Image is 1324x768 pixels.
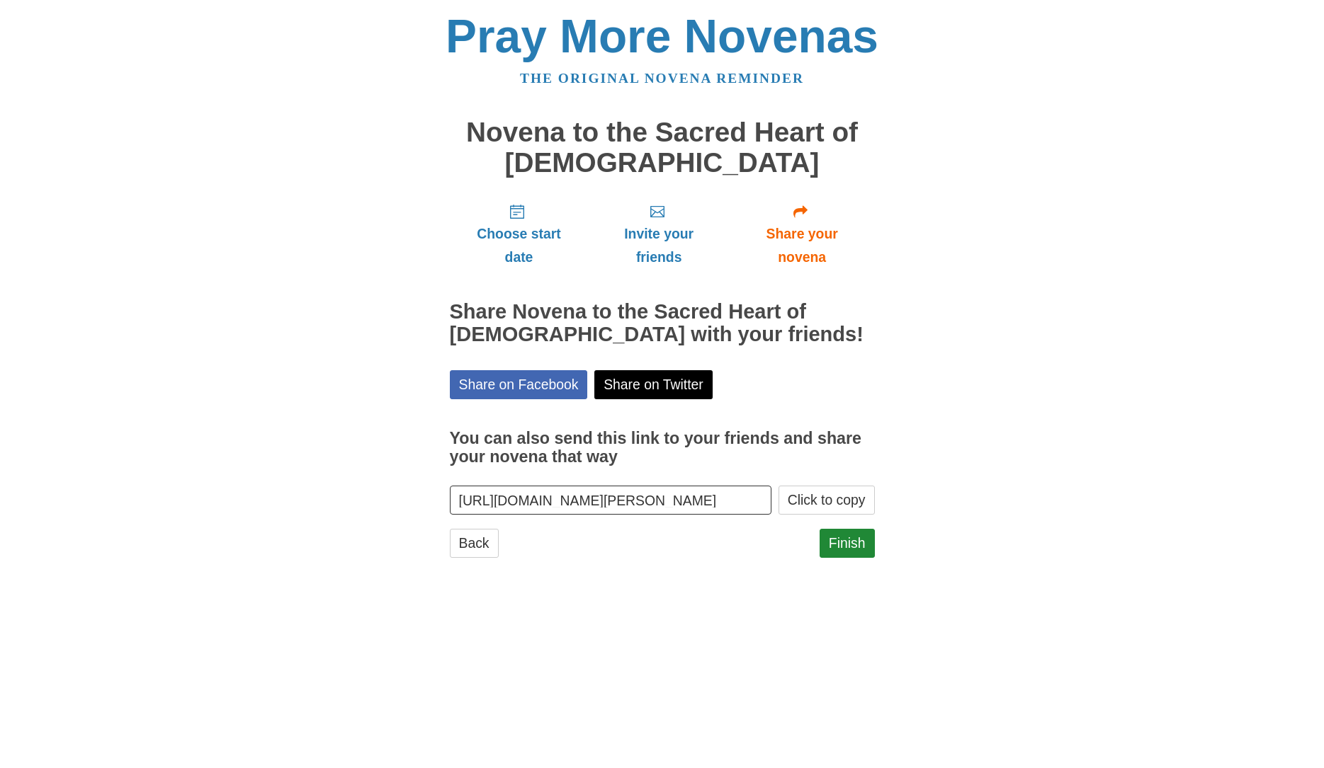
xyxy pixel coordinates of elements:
[820,529,875,558] a: Finish
[450,301,875,346] h2: Share Novena to the Sacred Heart of [DEMOGRAPHIC_DATA] with your friends!
[594,370,713,399] a: Share on Twitter
[450,370,588,399] a: Share on Facebook
[730,192,875,276] a: Share your novena
[602,222,715,269] span: Invite your friends
[588,192,729,276] a: Invite your friends
[450,529,499,558] a: Back
[446,10,878,62] a: Pray More Novenas
[779,486,875,515] button: Click to copy
[744,222,861,269] span: Share your novena
[464,222,575,269] span: Choose start date
[450,192,589,276] a: Choose start date
[450,118,875,178] h1: Novena to the Sacred Heart of [DEMOGRAPHIC_DATA]
[520,71,804,86] a: The original novena reminder
[450,430,875,466] h3: You can also send this link to your friends and share your novena that way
